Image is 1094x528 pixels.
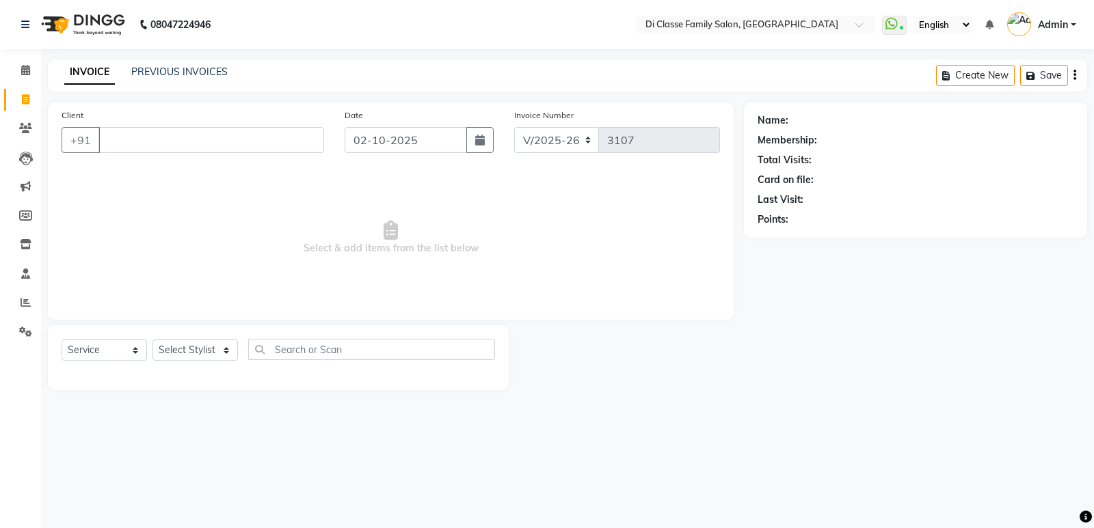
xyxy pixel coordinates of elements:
label: Client [62,109,83,122]
button: Save [1020,65,1068,86]
a: PREVIOUS INVOICES [131,66,228,78]
span: Select & add items from the list below [62,169,720,306]
div: Total Visits: [758,153,812,167]
button: Create New [936,65,1015,86]
img: Admin [1007,12,1031,36]
b: 08047224946 [150,5,211,44]
div: Membership: [758,133,817,148]
label: Date [345,109,363,122]
input: Search or Scan [248,339,495,360]
input: Search by Name/Mobile/Email/Code [98,127,324,153]
label: Invoice Number [514,109,574,122]
div: Name: [758,113,788,128]
img: logo [35,5,129,44]
button: +91 [62,127,100,153]
div: Points: [758,212,788,227]
div: Last Visit: [758,193,803,207]
a: INVOICE [64,60,115,85]
div: Card on file: [758,173,814,187]
span: Admin [1038,18,1068,32]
